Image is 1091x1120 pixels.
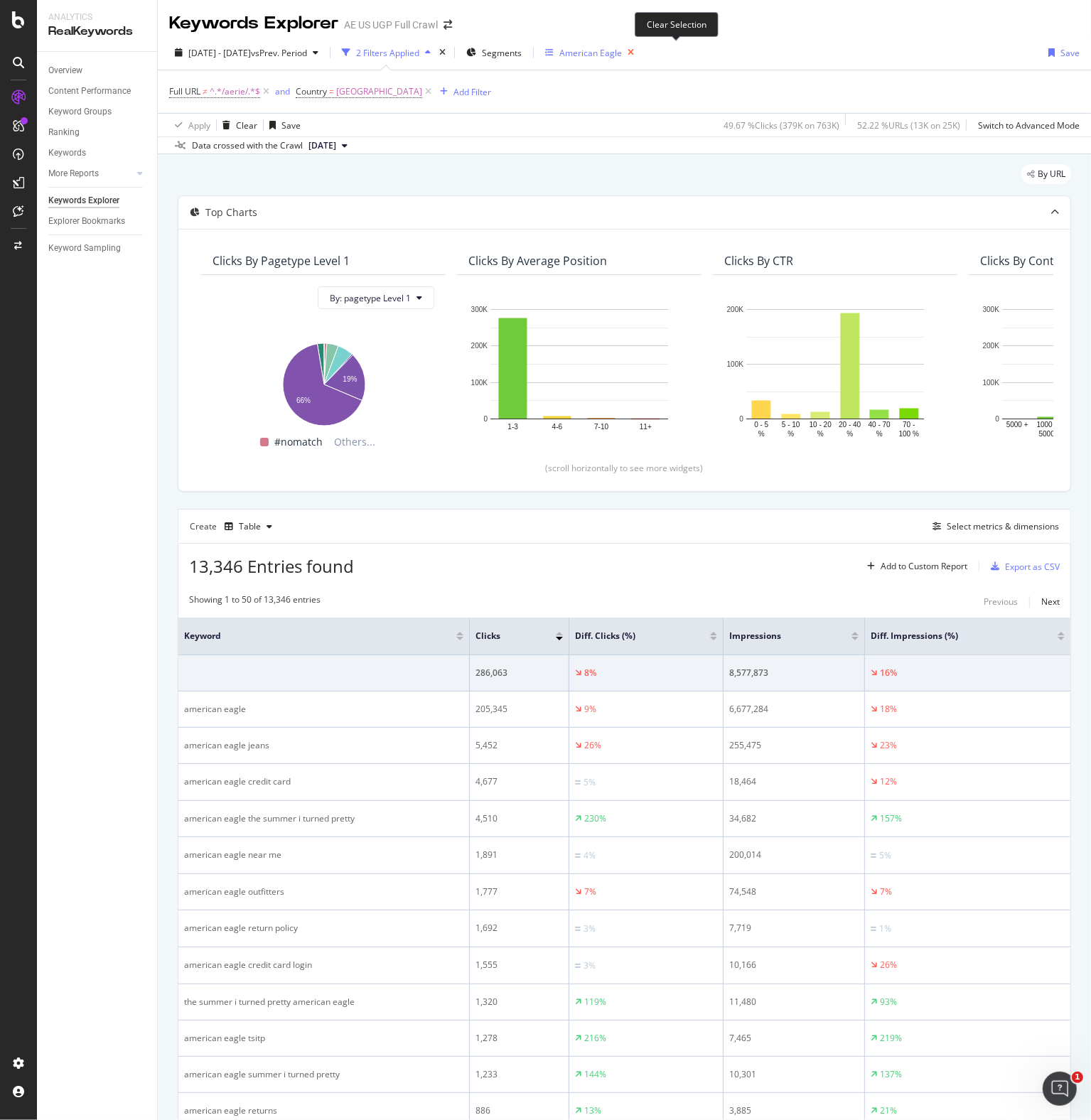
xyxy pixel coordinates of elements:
[584,885,596,898] div: 7%
[871,630,1036,642] span: Diff. Impressions (%)
[1043,41,1080,64] button: Save
[984,593,1018,610] button: Previous
[475,885,563,898] div: 1,777
[210,82,260,102] span: ^.*/aerie/.*$
[184,739,463,752] div: american eagle jeans
[328,434,381,451] span: Others...
[483,415,488,423] text: 0
[48,84,147,99] a: Content Performance
[184,703,463,716] div: american eagle
[330,292,411,304] span: By: pagetype Level 1
[48,241,121,256] div: Keyword Sampling
[871,927,876,931] img: Equal
[729,849,859,861] div: 200,014
[983,343,1000,350] text: 200K
[475,739,563,752] div: 5,452
[475,922,563,935] div: 1,692
[475,1104,563,1117] div: 886
[847,431,853,438] text: %
[880,1104,897,1117] div: 21%
[48,104,147,119] a: Keyword Groups
[48,104,112,119] div: Keyword Groups
[584,922,596,935] div: 3%
[552,424,563,431] text: 4-6
[1039,431,1055,438] text: 5000
[983,379,1000,387] text: 100K
[188,47,251,59] span: [DATE] - [DATE]
[203,85,208,97] span: ≠
[444,20,452,30] div: arrow-right-arrow-left
[880,667,897,679] div: 16%
[48,23,146,40] div: RealKeywords
[281,119,301,131] div: Save
[810,421,832,429] text: 10 - 20
[475,959,563,971] div: 1,555
[184,812,463,825] div: american eagle the summer i turned pretty
[984,596,1018,608] div: Previous
[729,703,859,716] div: 6,677,284
[881,562,967,571] div: Add to Custom Report
[559,47,622,59] div: American Eagle
[471,343,488,350] text: 200K
[184,959,463,971] div: american eagle credit card login
[169,11,338,36] div: Keywords Explorer
[575,927,581,931] img: Equal
[48,146,86,161] div: Keywords
[1005,561,1060,573] div: Export as CSV
[729,775,859,788] div: 18,464
[584,812,606,825] div: 230%
[880,959,897,971] div: 26%
[296,85,327,97] span: Country
[729,1032,859,1045] div: 7,465
[184,849,463,861] div: american eagle near me
[184,1068,463,1081] div: american eagle summer i turned pretty
[329,85,334,97] span: =
[729,667,859,679] div: 8,577,873
[729,922,859,935] div: 7,719
[184,1104,463,1117] div: american eagle returns
[739,415,743,423] text: 0
[584,1032,606,1045] div: 216%
[184,996,463,1008] div: the summer i turned pretty american eagle
[782,421,800,429] text: 5 - 10
[947,520,1059,532] div: Select metrics & dimensions
[584,959,596,972] div: 3%
[584,849,596,862] div: 4%
[184,775,463,788] div: american eagle credit card
[475,812,563,825] div: 4,510
[584,996,606,1008] div: 119%
[729,885,859,898] div: 74,548
[236,119,257,131] div: Clear
[729,630,830,642] span: Impressions
[48,241,147,256] a: Keyword Sampling
[899,431,919,438] text: 100 %
[729,959,859,971] div: 10,166
[436,45,448,60] div: times
[274,434,323,451] span: #nomatch
[1041,596,1060,608] div: Next
[475,1032,563,1045] div: 1,278
[219,515,278,538] button: Table
[205,205,257,220] div: Top Charts
[356,47,419,59] div: 2 Filters Applied
[972,114,1080,136] button: Switch to Advanced Mode
[184,922,463,935] div: american eagle return policy
[983,306,1000,313] text: 300K
[1038,170,1065,178] span: By URL
[1060,47,1080,59] div: Save
[344,18,438,32] div: AE US UGP Full Crawl
[729,812,859,825] div: 34,682
[343,376,357,384] text: 19%
[169,114,210,136] button: Apply
[475,996,563,1008] div: 1,320
[985,555,1060,578] button: Export as CSV
[318,286,434,309] button: By: pagetype Level 1
[296,397,311,405] text: 66%
[184,1032,463,1045] div: american eagle tsitp
[729,996,859,1008] div: 11,480
[880,775,897,788] div: 12%
[48,193,147,208] a: Keywords Explorer
[879,922,891,935] div: 1%
[880,885,892,898] div: 7%
[727,306,744,313] text: 200K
